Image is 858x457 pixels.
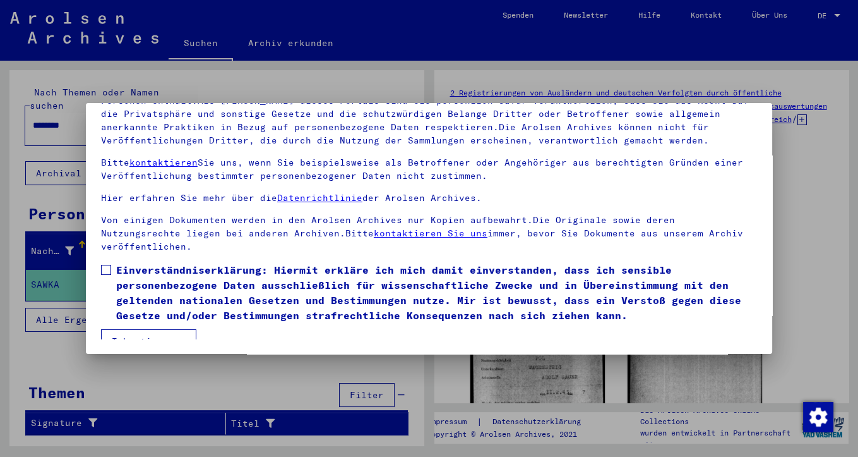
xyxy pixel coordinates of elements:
p: Bitte Sie uns, wenn Sie beispielsweise als Betroffener oder Angehöriger aus berechtigten Gründen ... [101,156,757,183]
p: Bitte beachten Sie, dass dieses Portal über NS - Verfolgte sensible Daten zu identifizierten oder... [101,81,757,147]
p: Von einigen Dokumenten werden in den Arolsen Archives nur Kopien aufbewahrt.Die Originale sowie d... [101,214,757,253]
img: Zmienić zgodę [803,402,833,432]
div: Zmienić zgodę [802,401,833,432]
a: kontaktieren [129,157,198,168]
button: Ich stimme zu [101,329,196,353]
a: Datenrichtlinie [277,192,362,204]
span: Einverständniserklärung: Hiermit erkläre ich mich damit einverstanden, dass ich sensible personen... [116,262,757,323]
p: Hier erfahren Sie mehr über die der Arolsen Archives. [101,192,757,205]
a: kontaktieren Sie uns [374,228,487,239]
